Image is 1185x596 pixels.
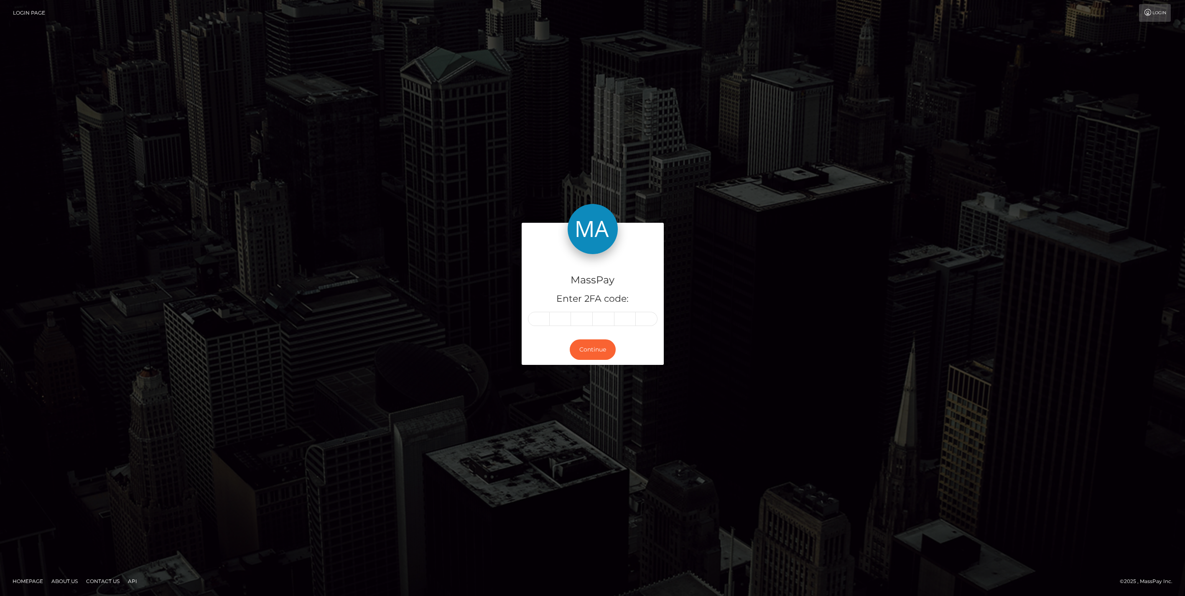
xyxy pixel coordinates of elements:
a: API [125,575,140,588]
button: Continue [570,339,616,360]
a: About Us [48,575,81,588]
a: Contact Us [83,575,123,588]
a: Login [1139,4,1171,22]
img: MassPay [568,204,618,254]
a: Login Page [13,4,45,22]
a: Homepage [9,575,46,588]
h5: Enter 2FA code: [528,293,657,306]
div: © 2025 , MassPay Inc. [1120,577,1179,586]
h4: MassPay [528,273,657,288]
